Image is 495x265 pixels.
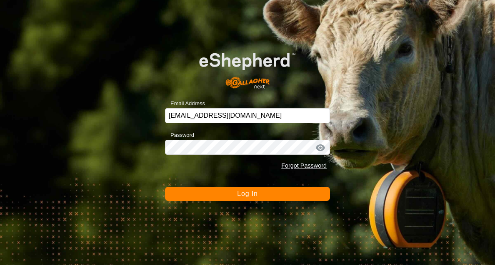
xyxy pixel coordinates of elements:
[281,162,327,169] a: Forgot Password
[165,131,194,139] label: Password
[165,99,205,108] label: Email Address
[165,108,330,123] input: Email Address
[182,39,314,95] img: E-shepherd Logo
[165,187,330,201] button: Log In
[237,190,257,197] span: Log In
